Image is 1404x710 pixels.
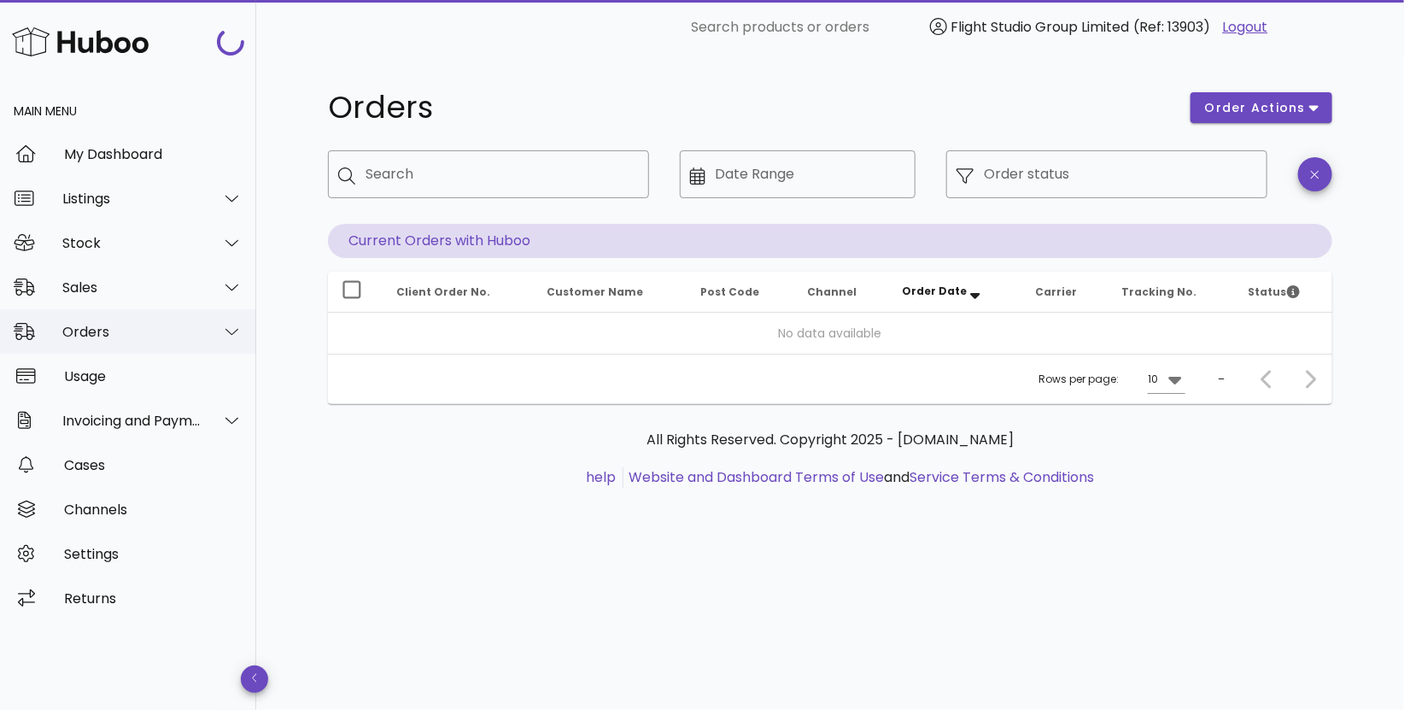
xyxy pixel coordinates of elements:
th: Tracking No. [1108,272,1235,313]
div: Usage [64,368,243,384]
div: My Dashboard [64,146,243,162]
th: Carrier [1022,272,1108,313]
div: 10Rows per page: [1148,366,1185,393]
h1: Orders [328,92,1170,123]
th: Client Order No. [383,272,533,313]
span: (Ref: 13903) [1134,17,1211,37]
div: Cases [64,457,243,473]
button: order actions [1190,92,1332,123]
div: Sales [62,279,202,296]
th: Customer Name [533,272,687,313]
th: Status [1235,272,1332,313]
th: Post Code [687,272,793,313]
div: Rows per page: [1038,355,1185,404]
th: Channel [793,272,889,313]
div: – [1218,372,1225,387]
span: Client Order No. [396,285,490,299]
span: Status [1249,285,1300,299]
a: help [587,467,617,487]
th: Order Date: Sorted descending. Activate to remove sorting. [889,272,1022,313]
a: Logout [1223,17,1268,38]
span: Channel [807,285,857,299]
div: Channels [64,502,243,518]
a: Service Terms & Conditions [910,467,1095,487]
span: Order Date [903,284,968,298]
div: Listings [62,191,202,207]
span: Flight Studio Group Limited [951,17,1130,37]
div: Orders [62,324,202,340]
div: Settings [64,546,243,562]
div: Returns [64,590,243,607]
a: Website and Dashboard Terms of Use [629,467,885,487]
img: Huboo Logo [12,23,149,60]
div: Invoicing and Payments [62,413,202,429]
td: No data available [328,313,1332,354]
div: Stock [62,235,202,251]
p: Current Orders with Huboo [328,224,1332,258]
span: order actions [1204,99,1307,117]
div: 10 [1148,372,1158,387]
span: Customer Name [547,285,643,299]
p: All Rights Reserved. Copyright 2025 - [DOMAIN_NAME] [342,430,1319,450]
span: Post Code [700,285,759,299]
li: and [623,467,1095,488]
span: Tracking No. [1121,285,1196,299]
span: Carrier [1036,285,1078,299]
